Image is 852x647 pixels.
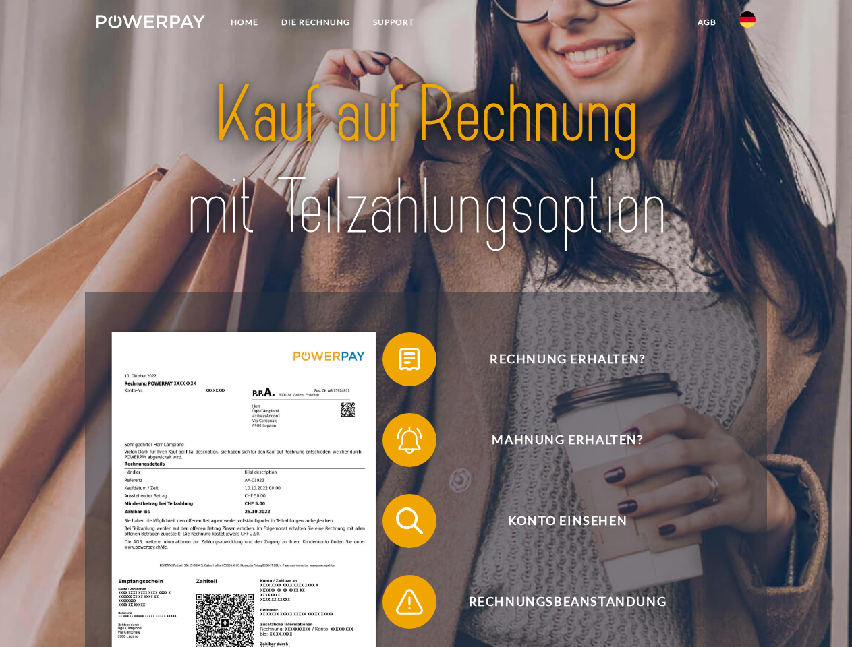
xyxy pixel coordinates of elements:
span: Rechnungsbeanstandung [402,575,733,629]
a: SUPPORT [362,10,426,34]
img: qb_bell.svg [393,423,426,457]
button: Mahnung erhalten? [382,413,733,467]
img: qb_warning.svg [393,585,426,619]
span: Konto einsehen [402,494,733,548]
button: Rechnungsbeanstandung [382,575,733,629]
a: DIE RECHNUNG [270,10,362,34]
img: qb_search.svg [393,504,426,538]
button: Rechnung erhalten? [382,332,733,386]
span: Mahnung erhalten? [402,413,733,467]
a: agb [686,10,728,34]
img: qb_bill.svg [393,342,426,376]
img: de [739,11,756,28]
img: logo-powerpay-white.svg [96,15,205,28]
img: title-powerpay_de.svg [129,65,723,258]
span: Rechnung erhalten? [402,332,733,386]
button: Konto einsehen [382,494,733,548]
a: Home [219,10,270,34]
